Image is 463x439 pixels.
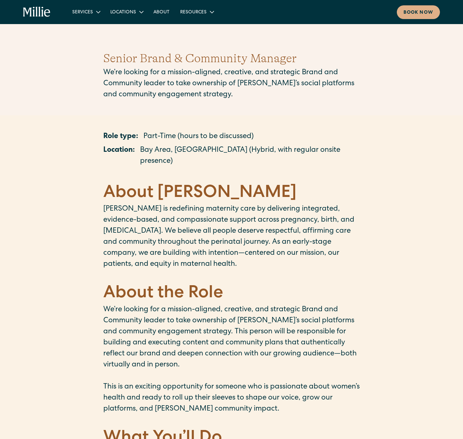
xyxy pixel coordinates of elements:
[103,371,360,382] p: ‍
[103,270,360,281] p: ‍
[103,285,223,303] strong: About the Role
[103,382,360,415] p: This is an exciting opportunity for someone who is passionate about women’s health and ready to r...
[180,9,207,16] div: Resources
[67,6,105,17] div: Services
[103,131,138,142] p: Role type:
[175,6,219,17] div: Resources
[103,49,360,68] h1: Senior Brand & Community Manager
[103,305,360,371] p: We’re looking for a mission-aligned, creative, and strategic Brand and Community leader to take o...
[103,170,360,181] p: ‍
[148,6,175,17] a: About
[72,9,93,16] div: Services
[105,6,148,17] div: Locations
[110,9,136,16] div: Locations
[403,9,433,16] div: Book now
[103,204,360,270] p: [PERSON_NAME] is redefining maternity care by delivering integrated, evidence-based, and compassi...
[103,68,360,101] p: We’re looking for a mission-aligned, creative, and strategic Brand and Community leader to take o...
[103,145,135,167] p: Location:
[140,145,360,167] p: Bay Area, [GEOGRAPHIC_DATA] (Hybrid, with regular onsite presence)
[397,5,440,19] a: Book now
[103,185,297,202] strong: About [PERSON_NAME]
[23,7,50,17] a: home
[103,415,360,426] p: ‍
[143,131,254,142] p: Part-Time (hours to be discussed)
